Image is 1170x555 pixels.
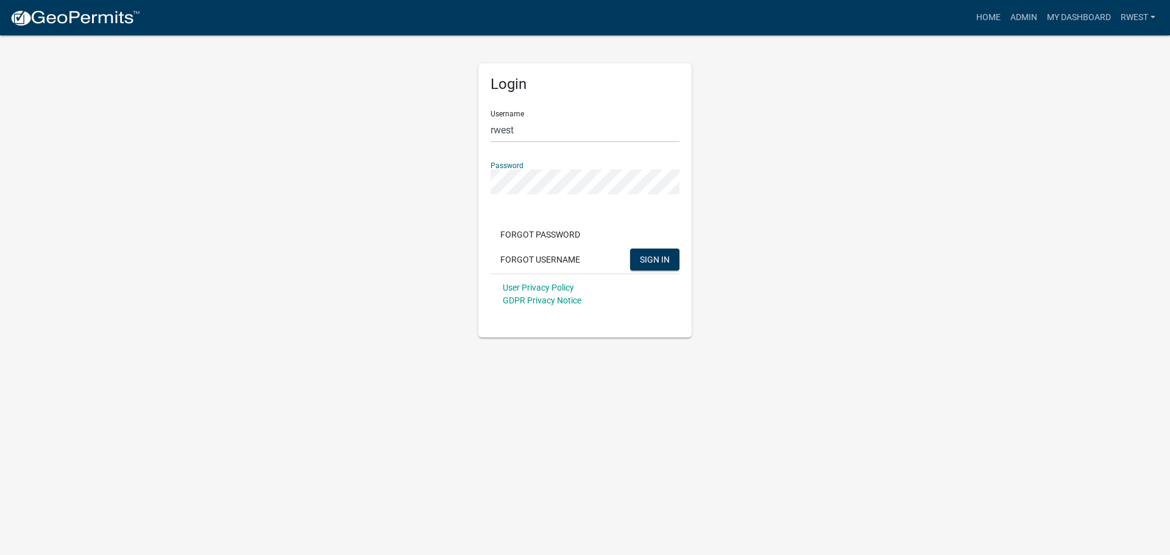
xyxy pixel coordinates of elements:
button: Forgot Password [491,224,590,246]
a: User Privacy Policy [503,283,574,292]
span: SIGN IN [640,254,670,264]
a: Admin [1005,6,1042,29]
button: Forgot Username [491,249,590,270]
a: Home [971,6,1005,29]
button: SIGN IN [630,249,679,270]
h5: Login [491,76,679,93]
a: My Dashboard [1042,6,1116,29]
a: rwest [1116,6,1160,29]
a: GDPR Privacy Notice [503,295,581,305]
